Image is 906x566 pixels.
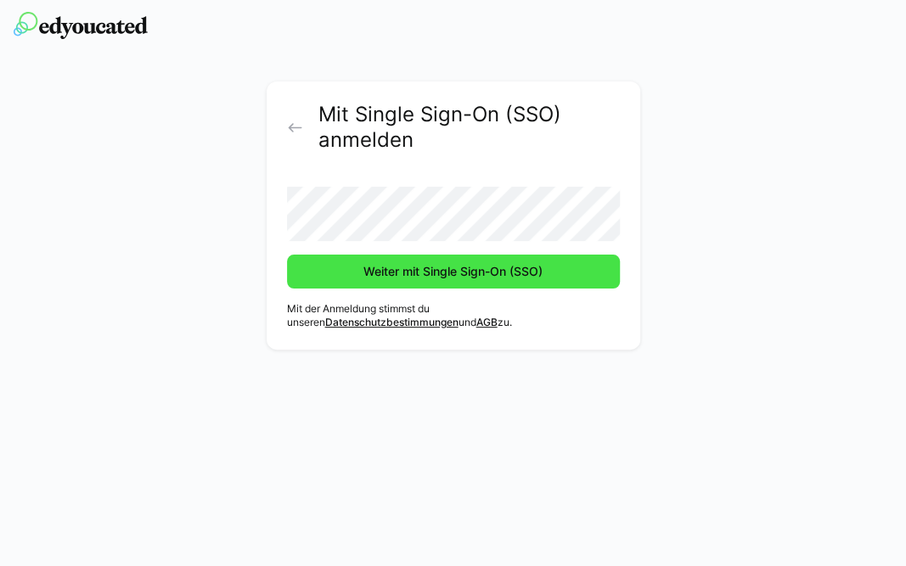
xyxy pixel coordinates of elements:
[361,263,545,280] span: Weiter mit Single Sign-On (SSO)
[325,316,459,328] a: Datenschutzbestimmungen
[476,316,498,328] a: AGB
[287,302,620,329] p: Mit der Anmeldung stimmst du unseren und zu.
[318,102,619,153] h2: Mit Single Sign-On (SSO) anmelden
[14,12,148,39] img: edyoucated
[287,255,620,289] button: Weiter mit Single Sign-On (SSO)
